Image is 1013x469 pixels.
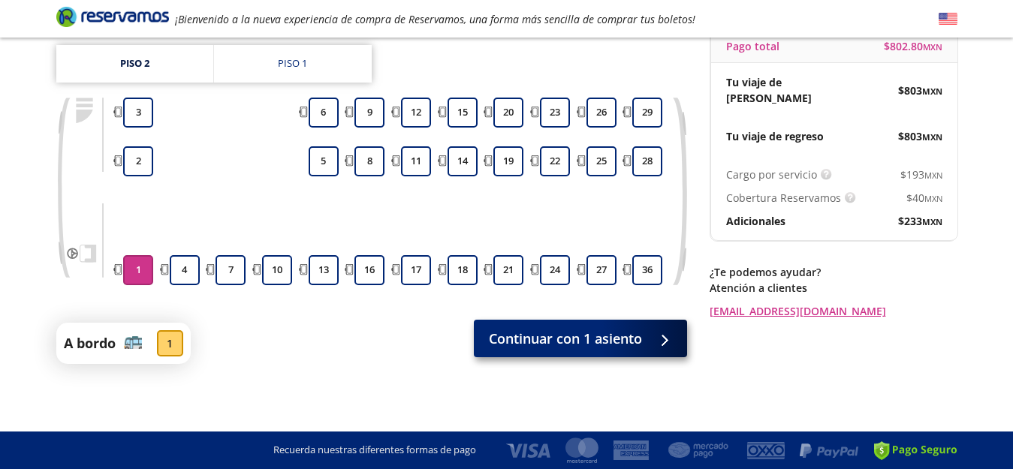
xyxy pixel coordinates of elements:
button: 18 [448,255,478,285]
button: 26 [586,98,617,128]
p: Adicionales [726,213,785,229]
button: 4 [170,255,200,285]
button: 20 [493,98,523,128]
span: Continuar con 1 asiento [489,329,642,349]
p: Recuerda nuestras diferentes formas de pago [273,443,476,458]
em: ¡Bienvenido a la nueva experiencia de compra de Reservamos, una forma más sencilla de comprar tus... [175,12,695,26]
p: Tu viaje de [PERSON_NAME] [726,74,834,106]
button: 12 [401,98,431,128]
div: Piso 1 [278,56,307,71]
button: 6 [309,98,339,128]
button: 9 [354,98,384,128]
i: Brand Logo [56,5,169,28]
button: 15 [448,98,478,128]
span: $ 40 [906,190,942,206]
a: Piso 2 [56,45,213,83]
a: Piso 1 [214,45,372,83]
span: $ 803 [898,128,942,144]
small: MXN [924,170,942,181]
button: 14 [448,146,478,176]
span: $ 803 [898,83,942,98]
button: 36 [632,255,662,285]
small: MXN [922,131,942,143]
p: ¿Te podemos ayudar? [710,264,957,280]
p: Cobertura Reservamos [726,190,841,206]
button: 11 [401,146,431,176]
button: 1 [123,255,153,285]
button: 10 [262,255,292,285]
span: $ 193 [900,167,942,182]
button: 7 [216,255,246,285]
button: 3 [123,98,153,128]
button: 28 [632,146,662,176]
p: Atención a clientes [710,280,957,296]
p: Tu viaje de regreso [726,128,824,144]
button: 21 [493,255,523,285]
button: 27 [586,255,617,285]
button: Continuar con 1 asiento [474,320,687,357]
small: MXN [922,86,942,97]
button: 25 [586,146,617,176]
p: Pago total [726,38,779,54]
button: 5 [309,146,339,176]
button: 13 [309,255,339,285]
p: Cargo por servicio [726,167,817,182]
button: 8 [354,146,384,176]
button: 16 [354,255,384,285]
small: MXN [922,216,942,227]
button: 22 [540,146,570,176]
p: A bordo [64,333,116,353]
button: 17 [401,255,431,285]
a: [EMAIL_ADDRESS][DOMAIN_NAME] [710,303,957,319]
button: English [939,10,957,29]
button: 19 [493,146,523,176]
a: Brand Logo [56,5,169,32]
small: MXN [924,193,942,204]
span: $ 233 [898,213,942,229]
button: 23 [540,98,570,128]
span: $ 802.80 [884,38,942,54]
small: MXN [923,41,942,53]
button: 2 [123,146,153,176]
button: 24 [540,255,570,285]
div: 1 [157,330,183,356]
button: 29 [632,98,662,128]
